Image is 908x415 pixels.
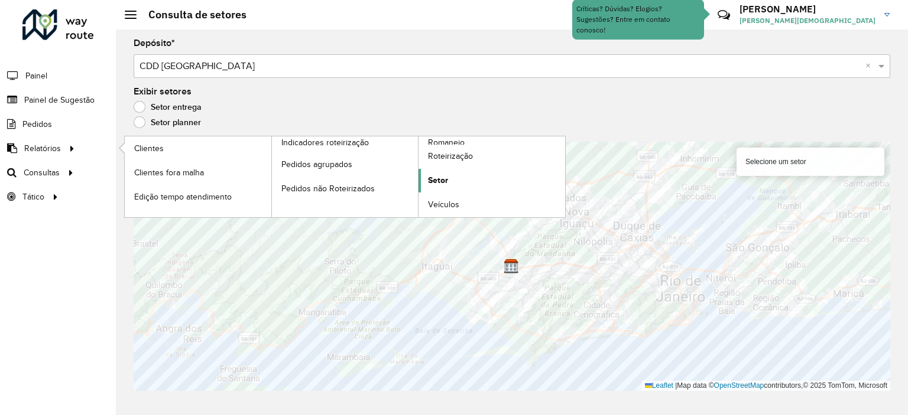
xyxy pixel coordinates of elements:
[134,36,175,50] label: Depósito
[137,8,247,21] h2: Consulta de setores
[428,150,473,162] span: Roteirização
[22,118,52,130] span: Pedidos
[22,191,44,203] span: Tático
[134,84,192,99] label: Exibir setores
[675,381,677,390] span: |
[428,174,448,187] span: Setor
[25,70,47,82] span: Painel
[281,158,352,171] span: Pedidos agrupados
[419,193,565,217] a: Veículos
[642,381,890,391] div: Map data © contributors,© 2025 TomTom, Microsoft
[711,2,737,28] a: Contato Rápido
[134,166,204,179] span: Clientes fora malha
[714,381,764,390] a: OpenStreetMap
[134,191,232,203] span: Edição tempo atendimento
[740,4,875,15] h3: [PERSON_NAME]
[272,152,419,176] a: Pedidos agrupados
[134,142,164,155] span: Clientes
[134,101,202,113] label: Setor entrega
[865,59,875,73] span: Clear all
[125,161,271,184] a: Clientes fora malha
[24,166,60,179] span: Consultas
[645,381,673,390] a: Leaflet
[125,185,271,208] a: Edição tempo atendimento
[134,116,201,128] label: Setor planner
[24,142,61,155] span: Relatórios
[125,136,271,160] a: Clientes
[281,136,369,149] span: Indicadores roteirização
[428,136,465,149] span: Romaneio
[272,136,566,217] a: Romaneio
[428,198,459,211] span: Veículos
[24,94,95,106] span: Painel de Sugestão
[125,136,419,217] a: Indicadores roteirização
[272,177,419,200] a: Pedidos não Roteirizados
[419,145,565,168] a: Roteirização
[740,15,875,26] span: [PERSON_NAME][DEMOGRAPHIC_DATA]
[419,169,565,192] a: Setor
[281,182,375,195] span: Pedidos não Roteirizados
[737,148,884,176] div: Selecione um setor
